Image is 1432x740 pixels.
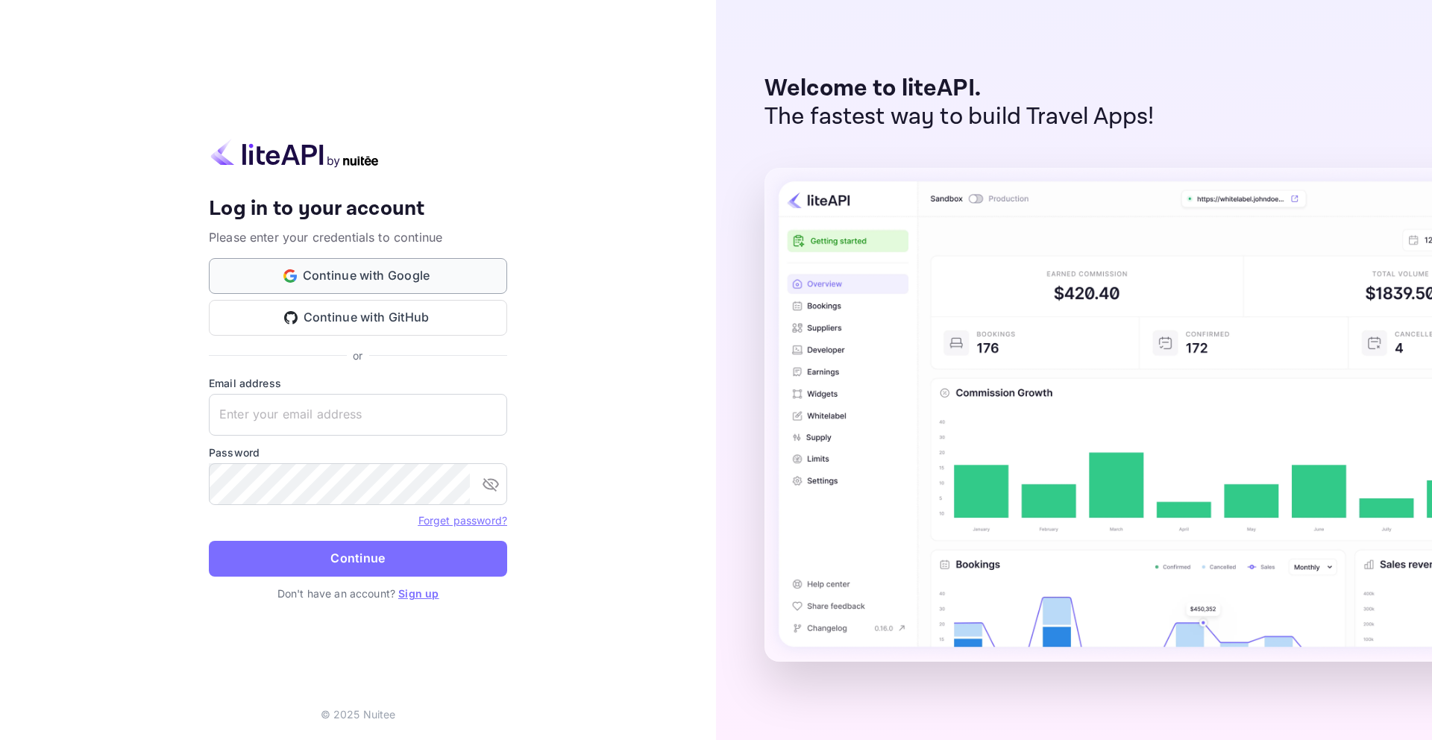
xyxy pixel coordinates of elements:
[398,587,439,600] a: Sign up
[209,586,507,601] p: Don't have an account?
[209,258,507,294] button: Continue with Google
[209,375,507,391] label: Email address
[209,445,507,460] label: Password
[418,512,507,527] a: Forget password?
[209,300,507,336] button: Continue with GitHub
[209,394,507,436] input: Enter your email address
[476,469,506,499] button: toggle password visibility
[353,348,362,363] p: or
[764,103,1155,131] p: The fastest way to build Travel Apps!
[209,228,507,246] p: Please enter your credentials to continue
[209,541,507,577] button: Continue
[418,514,507,527] a: Forget password?
[764,75,1155,103] p: Welcome to liteAPI.
[321,706,396,722] p: © 2025 Nuitee
[209,139,380,168] img: liteapi
[209,196,507,222] h4: Log in to your account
